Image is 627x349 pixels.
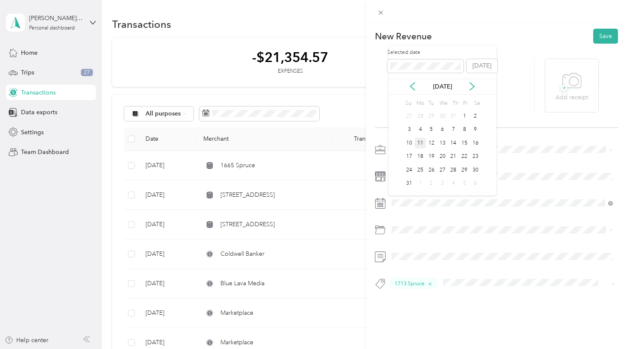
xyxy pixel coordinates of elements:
[415,124,426,135] div: 4
[470,151,481,162] div: 23
[415,178,426,189] div: 1
[448,151,459,162] div: 21
[389,278,439,289] button: 1713 Spruce
[404,138,415,148] div: 10
[462,98,470,109] div: Fr
[426,178,437,189] div: 2
[448,138,459,148] div: 14
[427,98,435,109] div: Tu
[415,98,424,109] div: Mo
[437,165,448,175] div: 27
[426,151,437,162] div: 19
[437,178,448,189] div: 3
[593,29,618,44] button: Save
[470,138,481,148] div: 16
[404,165,415,175] div: 24
[404,178,415,189] div: 31
[375,30,432,42] p: New Revenue
[415,165,426,175] div: 25
[561,85,567,91] span: +
[470,178,481,189] div: 6
[425,82,461,91] p: [DATE]
[470,165,481,175] div: 30
[459,138,470,148] div: 15
[437,111,448,121] div: 30
[459,124,470,135] div: 8
[395,280,425,287] span: 1713 Spruce
[448,178,459,189] div: 4
[404,98,412,109] div: Su
[470,124,481,135] div: 9
[404,124,415,135] div: 3
[459,165,470,175] div: 29
[451,98,459,109] div: Th
[426,124,437,135] div: 5
[459,151,470,162] div: 22
[387,49,464,56] label: Selected date
[437,151,448,162] div: 20
[426,165,437,175] div: 26
[437,138,448,148] div: 13
[467,59,497,73] button: [DATE]
[448,165,459,175] div: 28
[415,111,426,121] div: 28
[437,124,448,135] div: 6
[426,111,437,121] div: 29
[448,111,459,121] div: 31
[404,151,415,162] div: 17
[448,124,459,135] div: 7
[415,138,426,148] div: 11
[438,98,448,109] div: We
[459,111,470,121] div: 1
[426,138,437,148] div: 12
[556,93,588,102] p: Add receipt
[404,111,415,121] div: 27
[473,98,481,109] div: Sa
[415,151,426,162] div: 18
[579,301,627,349] iframe: Everlance-gr Chat Button Frame
[470,111,481,121] div: 2
[459,178,470,189] div: 5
